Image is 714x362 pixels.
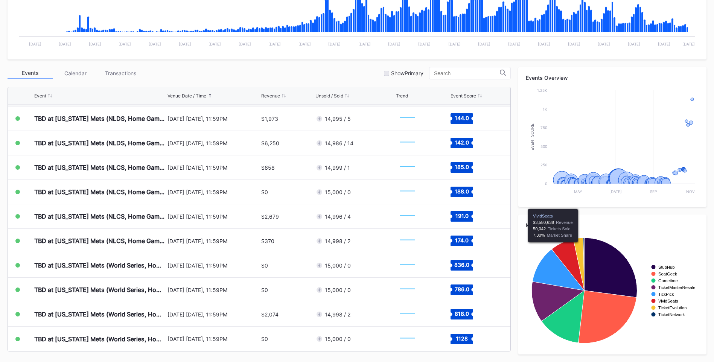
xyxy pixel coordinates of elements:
text: TicketMasterResale [658,285,695,290]
text: 1.25k [537,88,547,93]
text: 191.0 [455,213,468,219]
div: Calendar [53,67,98,79]
text: [DATE] [568,42,580,46]
div: [DATE] [DATE], 11:59PM [167,189,259,195]
div: Events [8,67,53,79]
div: TBD at [US_STATE] Mets (NLDS, Home Game 1) (If Necessary) (Date TBD) [34,115,166,122]
div: Trend [396,93,408,99]
div: $0 [261,287,268,293]
text: [DATE] [179,42,191,46]
svg: Chart title [396,207,419,226]
div: Transactions [98,67,143,79]
input: Search [434,70,500,76]
div: 14,986 / 14 [325,140,353,146]
div: TBD at [US_STATE] Mets (NLCS, Home Game 3) (If Necessary) (Date TBD) [34,213,166,220]
div: [DATE] [DATE], 11:59PM [167,238,259,244]
text: 174.0 [455,237,469,243]
div: 14,998 / 2 [325,238,350,244]
text: Sep [650,189,657,194]
svg: Chart title [396,305,419,324]
div: $2,074 [261,311,279,318]
div: TBD at [US_STATE] Mets (NLCS, Home Game 2) (If Necessary) (Date TBD) [34,188,166,196]
text: Gametime [658,278,678,283]
text: 185.0 [455,164,469,170]
text: 836.0 [454,262,469,268]
div: Events Overview [526,75,699,81]
div: [DATE] [DATE], 11:59PM [167,336,259,342]
div: [DATE] [DATE], 11:59PM [167,164,259,171]
text: [DATE] [298,42,311,46]
div: TBD at [US_STATE] Mets (NLDS, Home Game 2) (If Necessary) (Date TBD) [34,139,166,147]
div: 14,998 / 2 [325,311,350,318]
div: $0 [261,189,268,195]
text: [DATE] [239,42,251,46]
svg: Chart title [526,234,699,347]
text: StubHub [658,265,675,269]
div: TBD at [US_STATE] Mets (NLCS, Home Game 1) (If Necessary) (Date TBD) [34,164,166,171]
text: [DATE] [358,42,371,46]
div: $2,679 [261,213,279,220]
div: 15,000 / 0 [325,262,351,269]
text: 144.0 [455,115,469,121]
svg: Chart title [396,183,419,201]
div: [DATE] [DATE], 11:59PM [167,116,259,122]
text: [DATE] [628,42,640,46]
text: TickPick [658,292,674,297]
div: TBD at [US_STATE] Mets (World Series, Home Game 1) (If Necessary) (Date TBD) [34,262,166,269]
text: May [574,189,582,194]
text: VividSeats [658,299,678,303]
text: Nov [686,189,695,194]
div: TBD at [US_STATE] Mets (World Series, Home Game 3) (If Necessary) (Date TBD) [34,310,166,318]
div: TBD at [US_STATE] Mets (World Series, Home Game 2) (If Necessary) (Date TBD) [34,286,166,294]
div: [DATE] [DATE], 11:59PM [167,140,259,146]
div: [DATE] [DATE], 11:59PM [167,262,259,269]
text: [DATE] [598,42,610,46]
svg: Chart title [396,280,419,299]
text: 188.0 [455,188,469,195]
text: 750 [540,125,547,130]
text: [DATE] [119,42,131,46]
text: 818.0 [455,310,469,317]
svg: Chart title [396,109,419,128]
text: 1k [543,107,547,111]
text: SeatGeek [658,272,677,276]
div: 15,000 / 0 [325,189,351,195]
div: TBD at [US_STATE] Mets (World Series, Home Game 4) (If Necessary) (Date TBD) [34,335,166,343]
text: [DATE] [149,42,161,46]
text: [DATE] [388,42,400,46]
div: $6,250 [261,140,279,146]
div: [DATE] [DATE], 11:59PM [167,287,259,293]
div: 14,995 / 5 [325,116,351,122]
text: Event Score [530,123,534,151]
text: [DATE] [59,42,71,46]
div: $658 [261,164,275,171]
svg: Chart title [396,256,419,275]
div: Venue Date / Time [167,93,206,99]
text: [DATE] [448,42,461,46]
svg: Chart title [396,330,419,348]
svg: Chart title [526,87,699,199]
text: [DATE] [209,42,221,46]
text: [DATE] [328,42,341,46]
div: Unsold / Sold [315,93,343,99]
div: $0 [261,336,268,342]
text: 1128 [456,335,468,341]
text: 250 [540,163,547,167]
div: Marketplaces [526,222,699,228]
div: 15,000 / 0 [325,336,351,342]
div: 14,996 / 4 [325,213,351,220]
text: [DATE] [658,42,670,46]
svg: Chart title [396,134,419,152]
div: 15,000 / 0 [325,287,351,293]
div: 14,999 / 1 [325,164,350,171]
div: $0 [261,262,268,269]
div: $370 [261,238,274,244]
svg: Chart title [396,158,419,177]
text: [DATE] [609,189,622,194]
text: 0 [545,181,547,186]
text: 500 [540,144,547,149]
text: [DATE] [538,42,550,46]
text: [DATE] [508,42,521,46]
div: [DATE] [DATE], 11:59PM [167,311,259,318]
div: TBD at [US_STATE] Mets (NLCS, Home Game 4) (If Necessary) (Date TBD) [34,237,166,245]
